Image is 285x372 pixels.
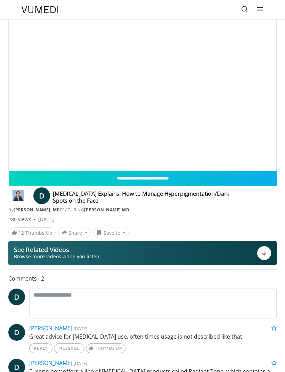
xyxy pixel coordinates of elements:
[29,343,52,353] a: Reply
[8,289,25,305] a: D
[8,241,277,265] button: See Related Videos Browse more videos while you listen
[54,343,84,353] a: Message
[29,359,72,367] a: [PERSON_NAME]
[14,207,60,213] a: [PERSON_NAME], MD
[84,207,129,213] a: [PERSON_NAME] MD
[29,324,72,332] a: [PERSON_NAME]
[33,187,50,204] a: D
[8,227,56,238] a: 12 Thumbs Up
[53,190,243,204] h4: [MEDICAL_DATA] Explains: How to Manage Hyperpigmentation/Dark Spots on the Face
[8,207,277,213] div: By FEATURING
[29,332,277,341] p: Great advice for [MEDICAL_DATA] use, often times usage is not described like that
[58,227,91,238] button: Share
[86,343,125,353] a: Thumbs Up
[8,216,31,223] span: 280 views
[18,229,24,236] span: 12
[93,227,129,238] button: Save to
[38,216,54,223] div: [DATE]
[74,360,87,366] small: [DATE]
[14,253,99,260] span: Browse more videos while you listen
[8,324,25,341] a: D
[74,325,87,332] small: [DATE]
[8,274,277,283] span: Comments 2
[8,190,28,201] img: Daniel Sugai, MD
[9,20,276,171] video-js: Video Player
[14,246,99,253] p: See Related Videos
[22,6,58,13] img: VuMedi Logo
